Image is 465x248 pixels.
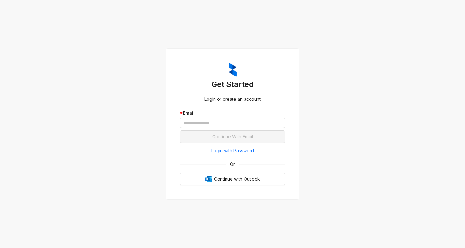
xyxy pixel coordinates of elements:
button: Login with Password [180,146,285,156]
img: Outlook [205,176,212,182]
span: Login with Password [211,147,254,154]
div: Email [180,110,285,117]
h3: Get Started [180,79,285,89]
button: Continue With Email [180,130,285,143]
span: Or [226,161,239,168]
span: Continue with Outlook [214,176,260,183]
div: Login or create an account [180,96,285,103]
button: OutlookContinue with Outlook [180,173,285,185]
img: ZumaIcon [229,63,237,77]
